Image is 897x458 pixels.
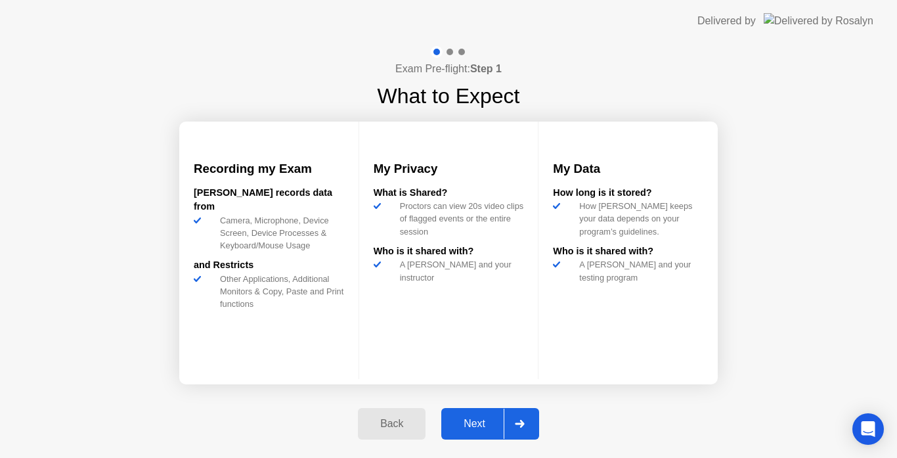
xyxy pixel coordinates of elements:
[362,418,422,430] div: Back
[395,61,502,77] h4: Exam Pre-flight:
[574,258,703,283] div: A [PERSON_NAME] and your testing program
[374,186,524,200] div: What is Shared?
[358,408,426,440] button: Back
[553,160,703,178] h3: My Data
[215,273,344,311] div: Other Applications, Additional Monitors & Copy, Paste and Print functions
[374,160,524,178] h3: My Privacy
[215,214,344,252] div: Camera, Microphone, Device Screen, Device Processes & Keyboard/Mouse Usage
[395,258,524,283] div: A [PERSON_NAME] and your instructor
[378,80,520,112] h1: What to Expect
[852,413,884,445] div: Open Intercom Messenger
[194,258,344,273] div: and Restricts
[764,13,873,28] img: Delivered by Rosalyn
[574,200,703,238] div: How [PERSON_NAME] keeps your data depends on your program’s guidelines.
[553,244,703,259] div: Who is it shared with?
[697,13,756,29] div: Delivered by
[395,200,524,238] div: Proctors can view 20s video clips of flagged events or the entire session
[194,186,344,214] div: [PERSON_NAME] records data from
[470,63,502,74] b: Step 1
[445,418,504,430] div: Next
[553,186,703,200] div: How long is it stored?
[194,160,344,178] h3: Recording my Exam
[374,244,524,259] div: Who is it shared with?
[441,408,539,440] button: Next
